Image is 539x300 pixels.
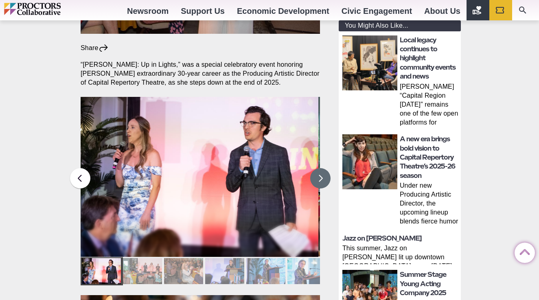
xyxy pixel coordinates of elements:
[342,134,397,189] img: thumbnail: A new era brings bold vision to Capital Repertory Theatre’s 2025-26 season
[4,3,96,15] img: Proctors logo
[400,271,446,297] a: Summer Stage Young Acting Company 2025
[310,168,331,188] button: Next slide
[400,135,455,180] a: A new era brings bold vision to Capital Repertory Theatre’s 2025-26 season
[400,181,458,228] p: Under new Producing Artistic Director, the upcoming lineup blends fierce humor and dazzling theat...
[515,243,531,259] a: Back to Top
[342,244,458,264] p: This summer, Jazz on [PERSON_NAME] lit up downtown [GEOGRAPHIC_DATA] every [DATE] with live, lunc...
[400,36,456,81] a: Local legacy continues to highlight community events and news
[81,44,109,53] div: Share
[339,20,461,31] div: You Might Also Like...
[400,82,458,129] p: [PERSON_NAME] “Capital Region [DATE]” remains one of the few open platforms for everyday voices S...
[70,168,90,188] button: Previous slide
[342,35,397,90] img: thumbnail: Local legacy continues to highlight community events and news
[81,60,320,87] p: “[PERSON_NAME]: Up in Lights,” was a special celebratory event honoring [PERSON_NAME] extraordina...
[342,234,422,242] a: Jazz on [PERSON_NAME]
